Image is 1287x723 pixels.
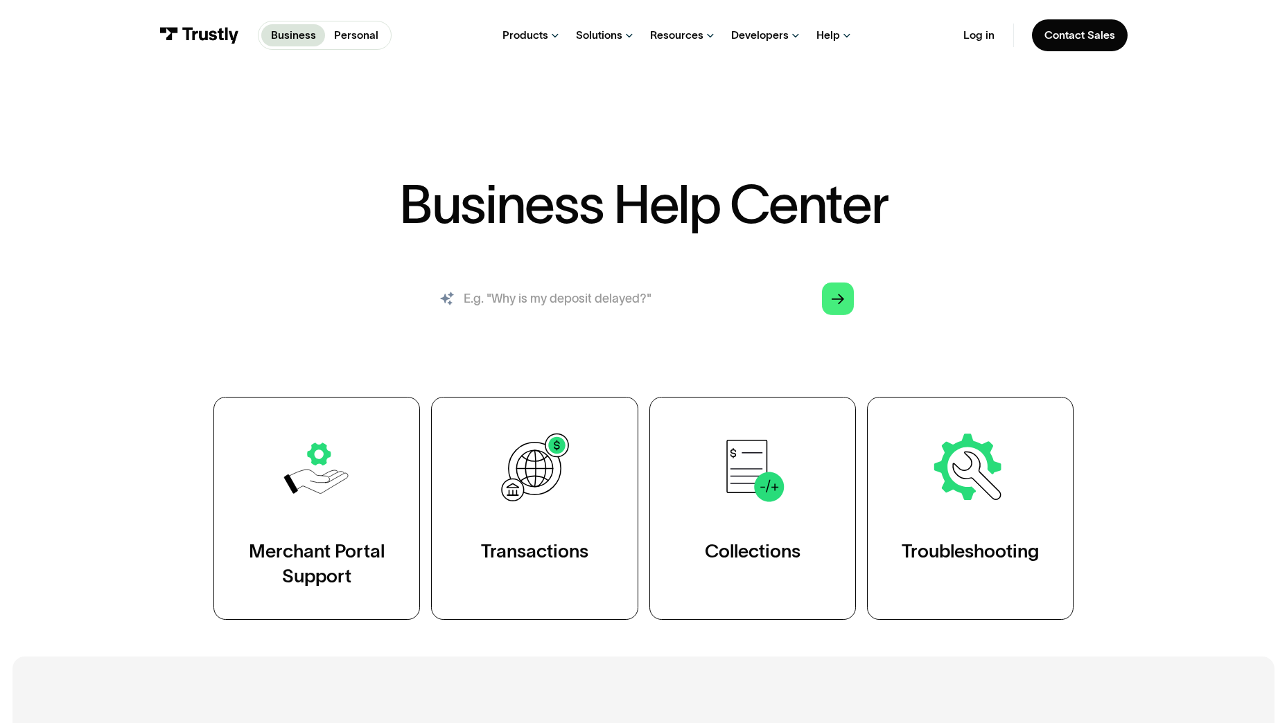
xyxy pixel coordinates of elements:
form: Search [421,274,866,323]
div: Transactions [481,539,588,563]
div: Help [816,28,840,42]
input: search [421,274,866,323]
a: Troubleshooting [867,397,1074,619]
div: Products [502,28,548,42]
a: Log in [963,28,995,42]
p: Business [271,27,316,43]
div: Developers [731,28,789,42]
div: Merchant Portal Support [245,539,389,588]
img: Trustly Logo [159,27,239,44]
div: Resources [650,28,703,42]
h1: Business Help Center [399,177,888,231]
div: Troubleshooting [902,539,1039,563]
a: Personal [325,24,388,46]
a: Collections [649,397,856,619]
a: Transactions [431,397,638,619]
a: Merchant Portal Support [213,397,420,619]
div: Contact Sales [1044,28,1115,42]
div: Solutions [576,28,622,42]
a: Business [261,24,325,46]
p: Personal [334,27,378,43]
div: Collections [705,539,800,563]
a: Contact Sales [1032,19,1127,52]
